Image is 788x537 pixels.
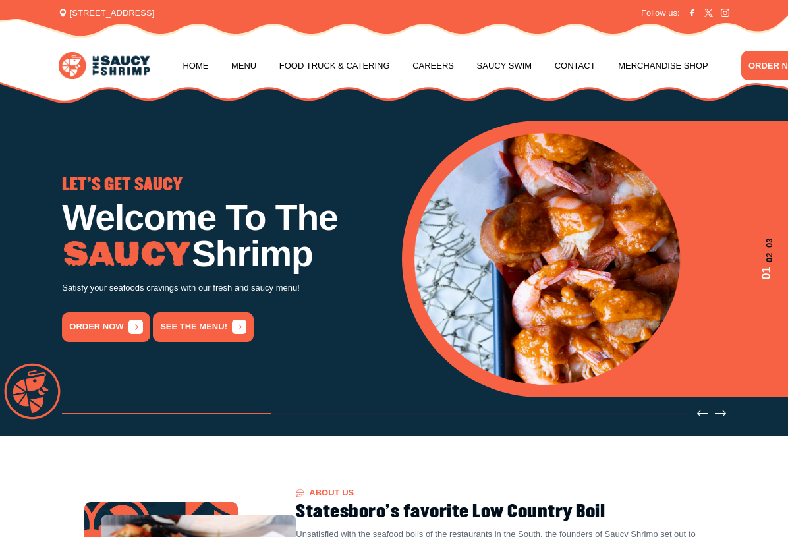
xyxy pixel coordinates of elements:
a: order now [62,312,150,342]
span: [STREET_ADDRESS] [59,7,154,20]
a: Home [183,41,208,91]
img: logo [59,52,150,80]
span: 03 [758,239,775,248]
a: Food Truck & Catering [279,41,390,91]
a: Careers [412,41,454,91]
a: See the menu! [153,312,254,342]
h2: Statesboro's favorite Low Country Boil [296,502,704,522]
p: Satisfy your seafoods cravings with our fresh and saucy menu! [62,281,386,296]
a: Menu [231,41,256,91]
span: 02 [758,252,775,262]
div: 1 / 3 [414,133,775,385]
span: LET'S GET SAUCY [62,177,183,193]
h1: Welcome To The Shrimp [62,200,386,273]
span: Follow us: [641,7,680,20]
span: 01 [758,266,775,279]
img: Banner Image [414,133,680,385]
img: Image [62,241,192,268]
a: Contact [555,41,596,91]
span: About US [296,488,354,497]
a: Saucy Swim [477,41,532,91]
button: Next slide [715,408,726,419]
a: Merchandise Shop [618,41,708,91]
div: 1 / 3 [62,177,386,342]
button: Previous slide [697,408,708,419]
